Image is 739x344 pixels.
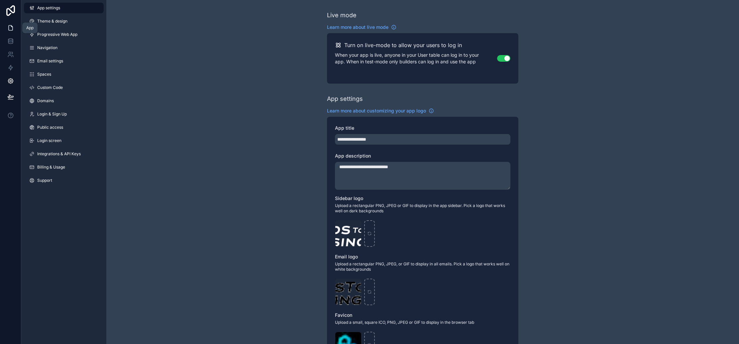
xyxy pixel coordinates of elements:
a: Billing & Usage [24,162,104,172]
a: Custom Code [24,82,104,93]
span: Integrations & API Keys [37,151,81,157]
p: When your app is live, anyone in your User table can log in to your app. When in test-mode only b... [335,52,497,65]
span: App description [335,153,371,159]
span: Theme & design [37,19,67,24]
span: Email logo [335,254,358,259]
span: Billing & Usage [37,165,65,170]
span: Email settings [37,58,63,64]
span: Login & Sign Up [37,111,67,117]
a: Login & Sign Up [24,109,104,119]
a: Navigation [24,42,104,53]
a: Spaces [24,69,104,80]
a: Learn more about customizing your app logo [327,107,434,114]
span: Sidebar logo [335,195,363,201]
a: Domains [24,96,104,106]
span: Favicon [335,312,352,318]
span: App title [335,125,354,131]
span: Support [37,178,52,183]
span: App settings [37,5,60,11]
div: App [26,25,34,31]
h2: Turn on live-mode to allow your users to log in [344,41,462,49]
span: Public access [37,125,63,130]
span: Domains [37,98,54,103]
span: Learn more about live mode [327,24,388,31]
a: Progressive Web App [24,29,104,40]
span: Login screen [37,138,61,143]
a: Integrations & API Keys [24,149,104,159]
a: Login screen [24,135,104,146]
span: Progressive Web App [37,32,77,37]
span: Spaces [37,72,51,77]
a: Public access [24,122,104,133]
span: Navigation [37,45,57,50]
span: Learn more about customizing your app logo [327,107,426,114]
a: Email settings [24,56,104,66]
span: Upload a small, square ICO, PNG, JPEG or GIF to display in the browser tab [335,320,510,325]
div: App settings [327,94,363,103]
span: Upload a rectangular PNG, JPEG or GIF to display in the app sidebar. Pick a logo that works well ... [335,203,510,214]
a: Support [24,175,104,186]
span: Upload a rectangular PNG, JPEG, or GIF to display in all emails. Pick a logo that works well on w... [335,261,510,272]
div: Live mode [327,11,357,20]
a: App settings [24,3,104,13]
span: Custom Code [37,85,63,90]
a: Learn more about live mode [327,24,396,31]
a: Theme & design [24,16,104,27]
